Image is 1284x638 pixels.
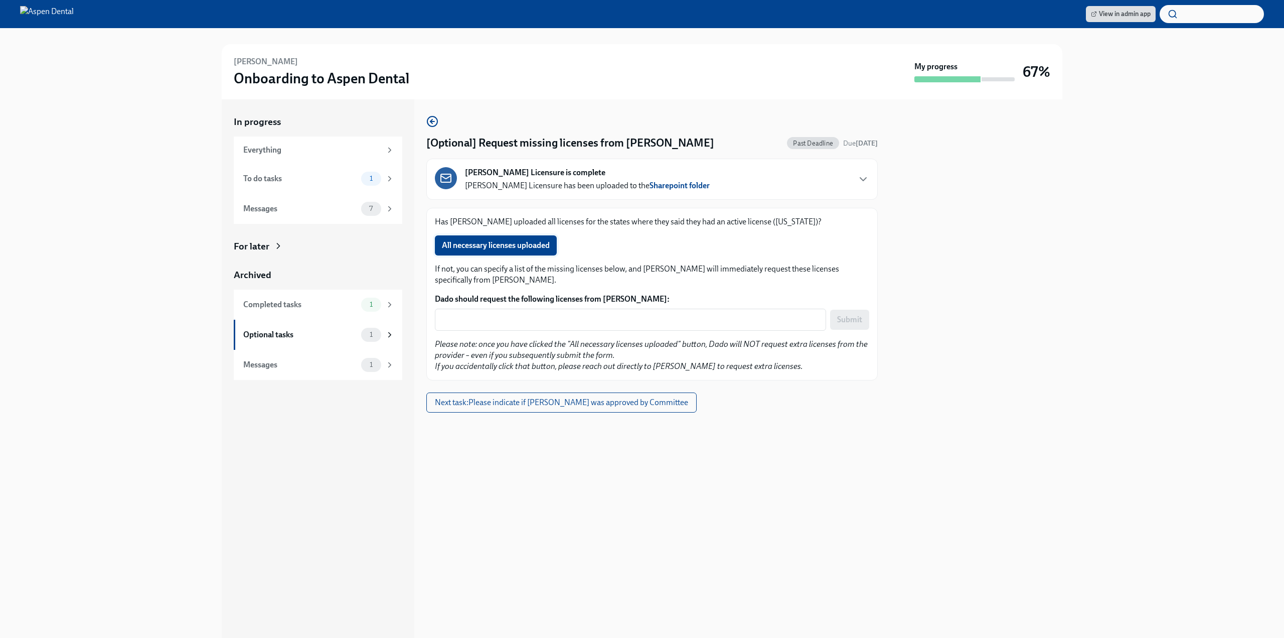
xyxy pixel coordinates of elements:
em: If you accidentally click that button, please reach out directly to [PERSON_NAME] to request extr... [435,361,803,371]
a: View in admin app [1086,6,1156,22]
strong: [DATE] [856,139,878,148]
span: Due [843,139,878,148]
a: Messages7 [234,194,402,224]
div: Completed tasks [243,299,357,310]
h4: [Optional] Request missing licenses from [PERSON_NAME] [426,136,714,151]
img: Aspen Dental [20,6,74,22]
span: Past Deadline [787,140,839,147]
div: Everything [243,145,381,156]
a: Sharepoint folder [650,181,710,190]
strong: My progress [914,61,957,72]
h3: 67% [1023,63,1050,81]
label: Dado should request the following licenses from [PERSON_NAME]: [435,294,869,305]
span: View in admin app [1091,9,1151,19]
a: In progress [234,115,402,129]
a: Completed tasks1 [234,290,402,320]
span: All necessary licenses uploaded [442,240,550,250]
a: Archived [234,269,402,282]
button: Next task:Please indicate if [PERSON_NAME] was approved by Committee [426,393,697,413]
span: 1 [364,331,379,338]
p: If not, you can specify a list of the missing licenses below, and [PERSON_NAME] will immediately ... [435,264,869,286]
button: All necessary licenses uploaded [435,235,557,256]
h6: [PERSON_NAME] [234,56,298,67]
span: 1 [364,361,379,368]
div: To do tasks [243,173,357,184]
span: August 28th, 2025 10:00 [843,139,878,148]
strong: [PERSON_NAME] Licensure is complete [465,167,605,178]
em: Please note: once you have clicked the "All necessary licenses uploaded" button, Dado will NOT re... [435,339,868,360]
span: 1 [364,175,379,182]
span: 1 [364,301,379,308]
div: Messages [243,203,357,214]
p: [PERSON_NAME] Licensure has been uploaded to the [465,180,710,191]
span: Next task : Please indicate if [PERSON_NAME] was approved by Committee [435,398,688,408]
p: Has [PERSON_NAME] uploaded all licenses for the states where they said they had an active license... [435,216,869,227]
span: 7 [363,205,379,212]
a: Messages1 [234,350,402,380]
a: Optional tasks1 [234,320,402,350]
div: Messages [243,359,357,370]
div: For later [234,240,269,253]
a: For later [234,240,402,253]
a: Everything [234,137,402,164]
div: Optional tasks [243,329,357,340]
a: To do tasks1 [234,164,402,194]
h3: Onboarding to Aspen Dental [234,69,409,87]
